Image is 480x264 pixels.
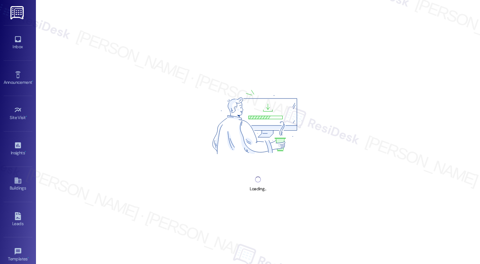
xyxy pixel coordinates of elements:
[32,79,33,84] span: •
[4,139,32,159] a: Insights •
[4,104,32,123] a: Site Visit •
[28,255,29,260] span: •
[25,149,26,154] span: •
[250,185,266,193] div: Loading...
[26,114,27,119] span: •
[10,6,25,19] img: ResiDesk Logo
[4,210,32,229] a: Leads
[4,174,32,194] a: Buildings
[4,33,32,53] a: Inbox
